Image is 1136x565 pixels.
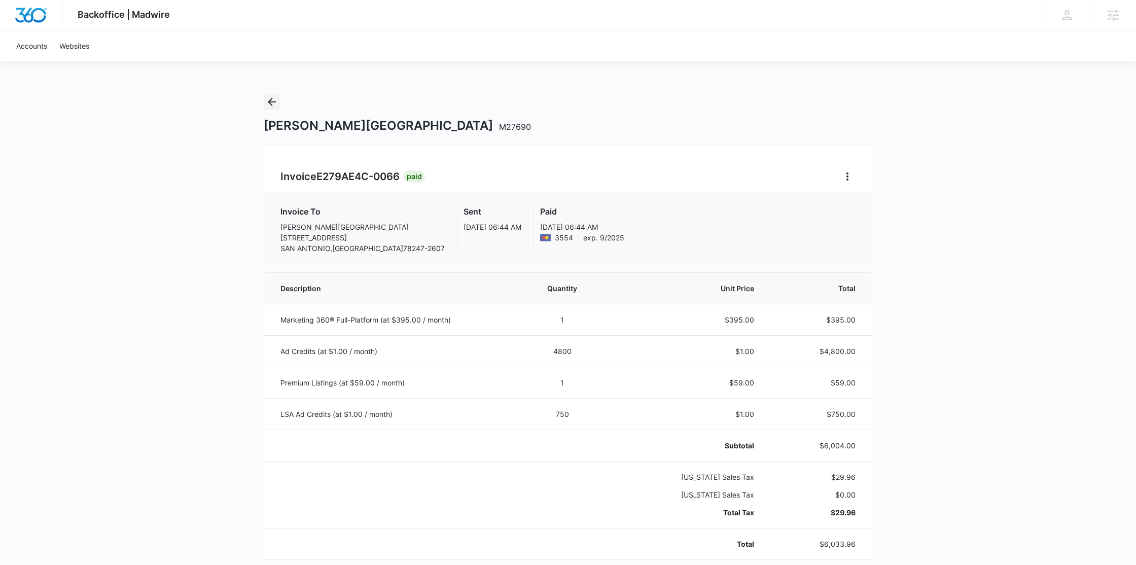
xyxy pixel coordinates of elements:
h3: Sent [464,205,521,218]
p: $29.96 [778,472,856,482]
p: $59.00 [778,377,856,388]
span: exp. 9/2025 [583,232,624,243]
span: Total [778,283,856,294]
div: Paid [404,170,425,183]
td: 1 [518,304,607,335]
span: Quantity [530,283,594,294]
a: Websites [53,30,95,61]
p: $395.00 [778,314,856,325]
h2: Invoice [280,169,404,184]
span: Unit Price [619,283,754,294]
p: Subtotal [619,440,754,451]
p: Marketing 360® Full-Platform (at $395.00 / month) [280,314,506,325]
p: $0.00 [778,489,856,500]
span: E279AE4C-0066 [316,170,400,183]
h3: Paid [540,205,624,218]
p: $29.96 [778,507,856,518]
h1: [PERSON_NAME][GEOGRAPHIC_DATA] [264,118,531,133]
p: Ad Credits (at $1.00 / month) [280,346,506,357]
p: [DATE] 06:44 AM [464,222,521,232]
p: $395.00 [619,314,754,325]
p: $1.00 [619,409,754,419]
td: 750 [518,398,607,430]
span: Backoffice | Madwire [78,9,170,20]
p: $6,033.96 [778,539,856,549]
p: [PERSON_NAME][GEOGRAPHIC_DATA] [STREET_ADDRESS] SAN ANTONIO , [GEOGRAPHIC_DATA] 78247-2607 [280,222,445,254]
p: Premium Listings (at $59.00 / month) [280,377,506,388]
a: Accounts [10,30,53,61]
span: Description [280,283,506,294]
span: M27690 [499,122,531,132]
p: LSA Ad Credits (at $1.00 / month) [280,409,506,419]
p: $59.00 [619,377,754,388]
p: $750.00 [778,409,856,419]
button: Home [839,168,856,185]
h3: Invoice To [280,205,445,218]
p: [US_STATE] Sales Tax [619,489,754,500]
button: Back [264,94,280,110]
p: [DATE] 06:44 AM [540,222,624,232]
td: 4800 [518,335,607,367]
td: 1 [518,367,607,398]
p: $4,800.00 [778,346,856,357]
p: Total Tax [619,507,754,518]
p: $1.00 [619,346,754,357]
p: Total [619,539,754,549]
p: $6,004.00 [778,440,856,451]
p: [US_STATE] Sales Tax [619,472,754,482]
span: Mastercard ending with [555,232,573,243]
